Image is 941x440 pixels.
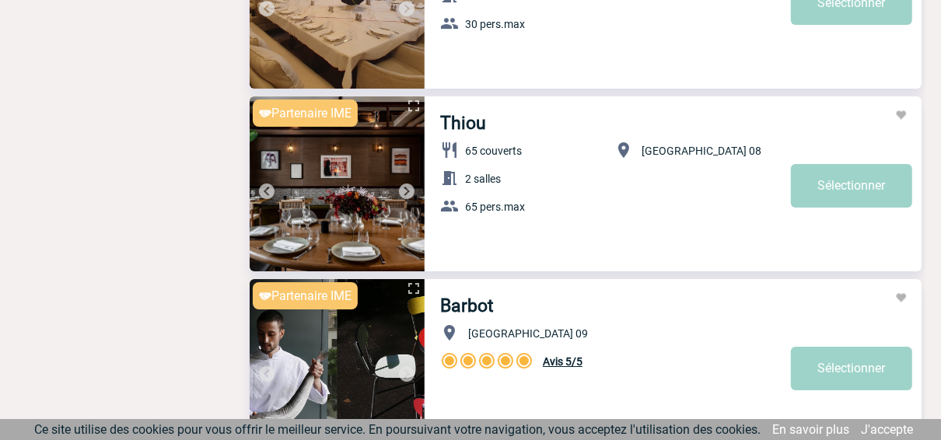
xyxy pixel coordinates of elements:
[259,110,271,117] img: partnaire IME
[465,173,501,185] span: 2 salles
[253,100,358,127] div: Partenaire IME
[895,292,908,304] img: Ajouter aux favoris
[440,141,459,159] img: baseline_restaurant_white_24dp-b.png
[440,169,459,187] img: baseline_meeting_room_white_24dp-b.png
[614,141,633,159] img: baseline_location_on_white_24dp-b.png
[34,422,761,437] span: Ce site utilise des cookies pour vous offrir le meilleur service. En poursuivant votre navigation...
[861,422,913,437] a: J'accepte
[465,201,525,213] span: 65 pers.max
[253,282,358,309] div: Partenaire IME
[440,323,459,342] img: baseline_location_on_white_24dp-b.png
[642,145,762,157] span: [GEOGRAPHIC_DATA] 08
[440,197,459,215] img: baseline_group_white_24dp-b.png
[465,18,525,30] span: 30 pers.max
[440,113,486,134] a: Thiou
[895,109,908,121] img: Ajouter aux favoris
[772,422,849,437] a: En savoir plus
[440,295,494,316] a: Barbot
[791,347,912,390] a: Sélectionner
[259,292,271,300] img: partnaire IME
[543,355,582,368] span: Avis 5/5
[465,145,522,157] span: 65 couverts
[468,327,588,340] span: [GEOGRAPHIC_DATA] 09
[791,164,912,208] a: Sélectionner
[440,14,459,33] img: baseline_group_white_24dp-b.png
[250,96,425,271] img: 2.jpg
